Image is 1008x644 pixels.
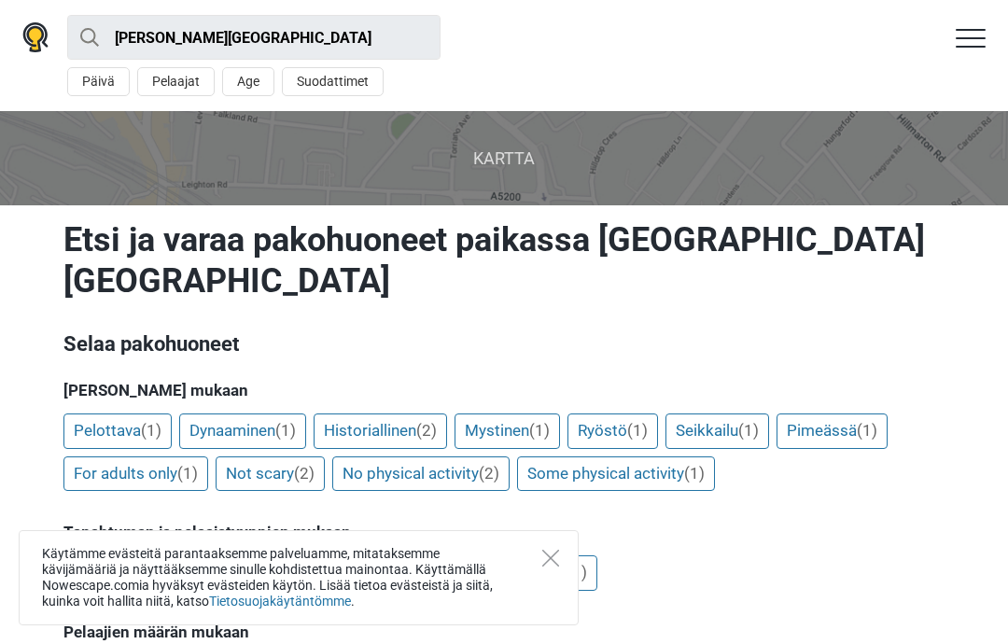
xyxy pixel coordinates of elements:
h3: Selaa pakohuoneet [63,329,945,359]
span: (1) [177,464,198,483]
a: Pimeässä(1) [777,413,888,449]
button: Päivä [67,67,130,96]
h5: [PERSON_NAME] mukaan [63,381,945,399]
a: Dynaaminen(1) [179,413,306,449]
a: For adults only(1) [63,456,208,492]
div: Käytämme evästeitä parantaaksemme palveluamme, mitataksemme kävijämääriä ja näyttääksemme sinulle... [19,530,579,625]
h5: Pelaajien määrän mukaan [63,623,945,641]
span: (1) [684,464,705,483]
a: No physical activity(2) [332,456,510,492]
span: (1) [627,421,648,440]
input: kokeile “London” [67,15,441,60]
a: Tietosuojakäytäntömme [209,594,351,609]
span: (1) [738,421,759,440]
img: Nowescape logo [22,22,49,52]
span: (2) [479,464,499,483]
span: (1) [141,421,161,440]
a: Historiallinen(2) [314,413,447,449]
a: Pelottava(1) [63,413,172,449]
a: Seikkailu(1) [665,413,769,449]
a: Some physical activity(1) [517,456,715,492]
span: (2) [294,464,315,483]
span: (2) [416,421,437,440]
a: Mystinen(1) [455,413,560,449]
span: (1) [275,421,296,440]
span: (1) [857,421,877,440]
h1: Etsi ja varaa pakohuoneet paikassa [GEOGRAPHIC_DATA] [GEOGRAPHIC_DATA] [63,219,945,301]
span: (1) [529,421,550,440]
h5: Tapahtuman ja pelaajatyyppien mukaan [63,523,945,541]
a: Not scary(2) [216,456,325,492]
a: Ryöstö(1) [567,413,658,449]
button: Close [542,550,559,567]
button: Pelaajat [137,67,215,96]
button: Suodattimet [282,67,384,96]
button: Age [222,67,274,96]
